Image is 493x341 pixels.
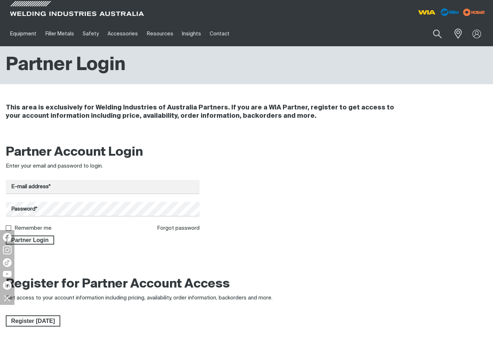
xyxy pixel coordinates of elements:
a: Filler Metals [41,21,78,46]
button: Search products [425,25,450,42]
img: Instagram [3,246,12,254]
a: Contact [205,21,234,46]
h4: This area is exclusively for Welding Industries of Australia Partners. If you are a WIA Partner, ... [6,104,405,120]
span: Partner Login [6,236,53,245]
img: hide socials [1,292,13,304]
a: Forgot password [157,225,200,231]
div: Enter your email and password to login. [6,162,200,170]
nav: Main [6,21,367,46]
img: Facebook [3,233,12,242]
span: Get access to your account information including pricing, availability, order information, backor... [6,295,272,301]
img: TikTok [3,258,12,267]
a: Equipment [6,21,41,46]
h2: Register for Partner Account Access [6,276,230,292]
span: Register [DATE] [6,315,60,327]
input: Product name or item number... [416,25,450,42]
a: Insights [178,21,205,46]
h2: Partner Account Login [6,144,200,160]
a: Register Today [6,315,60,327]
a: Resources [143,21,178,46]
a: Safety [78,21,103,46]
label: Remember me [14,225,52,231]
img: YouTube [3,271,12,277]
img: LinkedIn [3,281,12,290]
button: Partner Login [6,236,54,245]
img: miller [461,7,487,18]
h1: Partner Login [6,53,126,77]
a: Accessories [103,21,142,46]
